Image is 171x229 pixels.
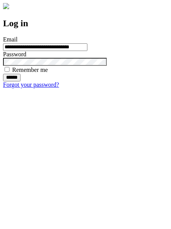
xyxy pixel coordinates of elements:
[3,18,168,29] h2: Log in
[12,67,48,73] label: Remember me
[3,81,59,88] a: Forgot your password?
[3,36,17,43] label: Email
[3,51,26,57] label: Password
[3,3,9,9] img: logo-4e3dc11c47720685a147b03b5a06dd966a58ff35d612b21f08c02c0306f2b779.png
